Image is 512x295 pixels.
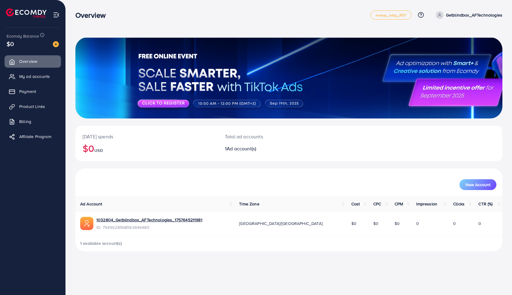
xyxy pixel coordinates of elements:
[75,11,111,20] h3: Overview
[395,220,400,226] span: $0
[19,88,36,94] span: Payment
[225,146,317,152] h2: 1
[53,11,60,18] img: menu
[94,147,103,153] span: USD
[7,33,39,39] span: Ecomdy Balance
[5,131,61,143] a: Affiliate Program
[373,201,381,207] span: CPC
[239,220,323,226] span: [GEOGRAPHIC_DATA]/[GEOGRAPHIC_DATA]
[478,201,492,207] span: CTR (%)
[5,100,61,112] a: Product Links
[373,220,378,226] span: $0
[416,201,437,207] span: Impression
[351,220,356,226] span: $0
[7,39,14,48] span: $0
[376,13,406,17] span: metap_oday_REF
[96,224,202,230] span: ID: 7549028568563646480
[19,58,37,64] span: Overview
[80,201,102,207] span: Ad Account
[53,41,59,47] img: image
[19,118,31,124] span: Billing
[83,143,211,154] h2: $0
[19,134,51,140] span: Affiliate Program
[5,85,61,97] a: Payment
[96,217,202,223] a: 1032804_Getblindbox_AFTechnologies_1757645211981
[433,11,502,19] a: Getblindbox_AFTechnologies
[486,268,507,290] iframe: Chat
[5,70,61,82] a: My ad accounts
[465,183,490,187] span: New Account
[371,11,411,20] a: metap_oday_REF
[453,201,465,207] span: Clicks
[83,133,211,140] p: [DATE] spends
[6,8,47,18] img: logo
[459,179,496,190] button: New Account
[19,73,50,79] span: My ad accounts
[395,201,403,207] span: CPM
[80,240,122,246] span: 1 available account(s)
[239,201,259,207] span: Time Zone
[351,201,360,207] span: Cost
[446,11,502,19] p: Getblindbox_AFTechnologies
[80,217,93,230] img: ic-ads-acc.e4c84228.svg
[225,133,317,140] p: Total ad accounts
[227,145,256,152] span: Ad account(s)
[416,220,419,226] span: 0
[19,103,45,109] span: Product Links
[5,55,61,67] a: Overview
[478,220,481,226] span: 0
[453,220,456,226] span: 0
[5,115,61,128] a: Billing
